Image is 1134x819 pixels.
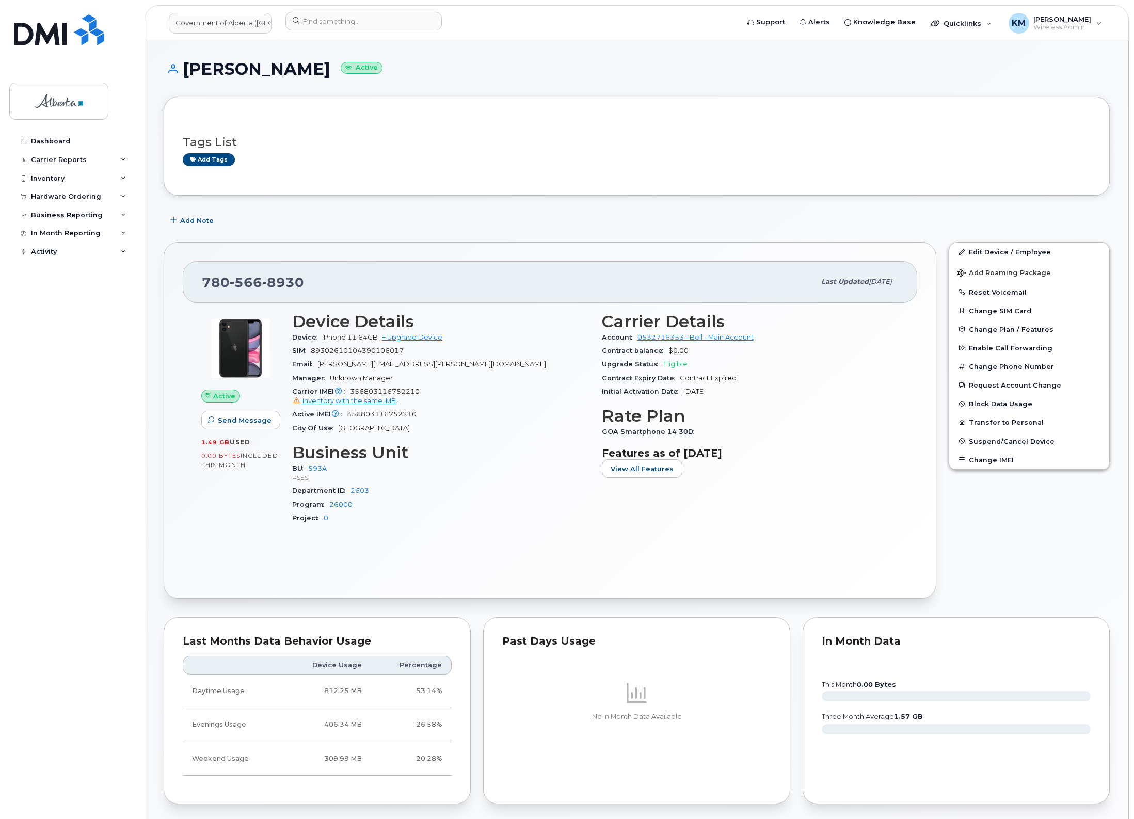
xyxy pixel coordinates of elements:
span: Upgrade Status [602,360,663,368]
td: 26.58% [371,708,452,742]
tr: Weekdays from 6:00pm to 8:00am [183,708,452,742]
span: Unknown Manager [330,374,393,382]
span: Add Note [180,216,214,226]
span: 89302610104390106017 [311,347,404,355]
span: 0.00 Bytes [201,452,241,459]
td: Daytime Usage [183,675,282,708]
button: Change SIM Card [949,301,1109,320]
span: used [230,438,250,446]
span: included this month [201,452,278,469]
button: Send Message [201,411,280,429]
span: View All Features [611,464,674,474]
span: [PERSON_NAME][EMAIL_ADDRESS][PERSON_NAME][DOMAIN_NAME] [317,360,546,368]
span: Active [213,391,235,401]
span: GOA Smartphone 14 30D [602,428,699,436]
span: Manager [292,374,330,382]
span: Active IMEI [292,410,347,418]
button: Add Roaming Package [949,262,1109,283]
p: PSES [292,473,589,482]
span: Carrier IMEI [292,388,350,395]
tr: Friday from 6:00pm to Monday 8:00am [183,742,452,776]
a: 0 [324,514,328,522]
img: iPhone_11.jpg [210,317,271,379]
small: Active [341,62,382,74]
span: 566 [230,275,262,290]
span: Suspend/Cancel Device [969,437,1055,445]
div: In Month Data [822,636,1091,647]
td: 53.14% [371,675,452,708]
button: Request Account Change [949,376,1109,394]
button: Change IMEI [949,451,1109,469]
span: Add Roaming Package [957,269,1051,279]
button: Enable Call Forwarding [949,339,1109,357]
span: Contract Expiry Date [602,374,680,382]
a: 2603 [350,487,369,494]
button: Reset Voicemail [949,283,1109,301]
span: 356803116752210 [292,388,589,406]
span: 356803116752210 [347,410,417,418]
span: Inventory with the same IMEI [302,397,397,405]
h3: Device Details [292,312,589,331]
tspan: 1.57 GB [894,713,923,720]
button: Block Data Usage [949,394,1109,413]
h3: Tags List [183,136,1091,149]
span: Device [292,333,322,341]
text: three month average [821,713,923,720]
span: Department ID [292,487,350,494]
span: Change Plan / Features [969,325,1053,333]
span: Send Message [218,415,271,425]
span: [GEOGRAPHIC_DATA] [338,424,410,432]
td: 812.25 MB [282,675,371,708]
button: Add Note [164,211,222,230]
span: 780 [202,275,304,290]
button: Change Phone Number [949,357,1109,376]
td: Evenings Usage [183,708,282,742]
span: Contract balance [602,347,668,355]
h3: Rate Plan [602,407,899,425]
a: Inventory with the same IMEI [292,397,397,405]
span: [DATE] [869,278,892,285]
h3: Business Unit [292,443,589,462]
p: No In Month Data Available [502,712,771,721]
a: Edit Device / Employee [949,243,1109,261]
span: Eligible [663,360,688,368]
div: Last Months Data Behavior Usage [183,636,452,647]
span: Enable Call Forwarding [969,344,1052,352]
span: Contract Expired [680,374,737,382]
span: iPhone 11 64GB [322,333,378,341]
th: Percentage [371,656,452,675]
span: Initial Activation Date [602,388,683,395]
td: 406.34 MB [282,708,371,742]
span: BU [292,464,308,472]
h3: Carrier Details [602,312,899,331]
h1: [PERSON_NAME] [164,60,1110,78]
div: Past Days Usage [502,636,771,647]
a: + Upgrade Device [382,333,442,341]
td: 309.99 MB [282,742,371,776]
button: Suspend/Cancel Device [949,432,1109,451]
button: View All Features [602,459,682,478]
button: Change Plan / Features [949,320,1109,339]
span: 8930 [262,275,304,290]
th: Device Usage [282,656,371,675]
text: this month [821,681,896,688]
span: Account [602,333,637,341]
span: [DATE] [683,388,706,395]
a: 26000 [329,501,353,508]
span: City Of Use [292,424,338,432]
h3: Features as of [DATE] [602,447,899,459]
a: 593A [308,464,327,472]
span: Last updated [821,278,869,285]
span: $0.00 [668,347,689,355]
span: Project [292,514,324,522]
tspan: 0.00 Bytes [857,681,896,688]
span: Program [292,501,329,508]
span: SIM [292,347,311,355]
td: Weekend Usage [183,742,282,776]
span: Email [292,360,317,368]
a: 0532716353 - Bell - Main Account [637,333,754,341]
button: Transfer to Personal [949,413,1109,431]
span: 1.49 GB [201,439,230,446]
td: 20.28% [371,742,452,776]
a: Add tags [183,153,235,166]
